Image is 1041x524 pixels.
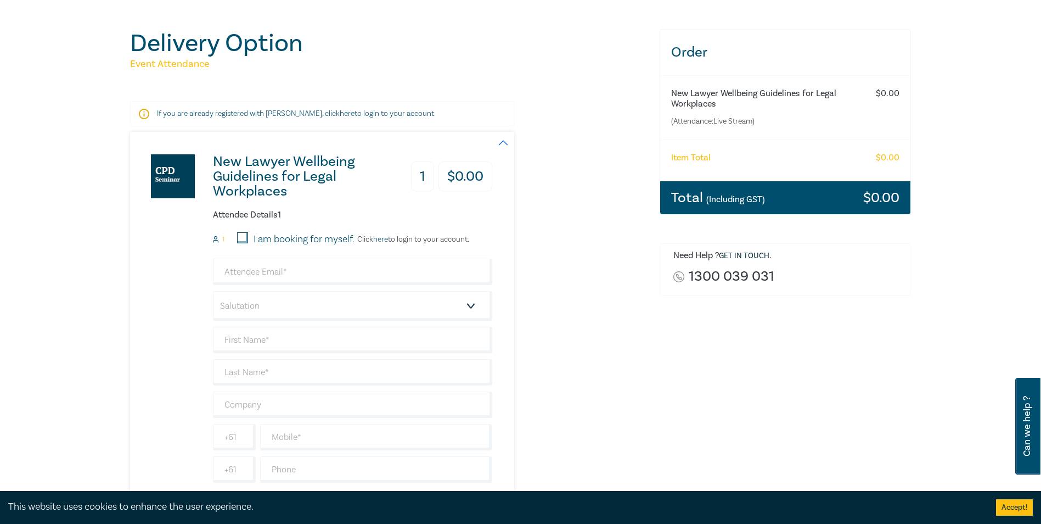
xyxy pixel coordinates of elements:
[340,109,354,119] a: here
[373,235,388,244] a: here
[213,392,492,418] input: Company
[719,251,769,261] a: Get in touch
[876,88,899,99] h6: $ 0.00
[213,154,393,199] h3: New Lawyer Wellbeing Guidelines for Legal Workplaces
[213,456,256,483] input: +61
[996,499,1033,516] button: Accept cookies
[876,153,899,163] h6: $ 0.00
[157,108,487,119] p: If you are already registered with [PERSON_NAME], click to login to your account
[671,116,856,127] small: (Attendance: Live Stream )
[8,500,980,514] div: This website uses cookies to enhance the user experience.
[863,191,899,205] h3: $ 0.00
[689,269,774,284] a: 1300 039 031
[706,194,765,205] small: (Including GST)
[671,153,711,163] h6: Item Total
[673,250,903,261] h6: Need Help ? .
[130,29,646,58] h1: Delivery Option
[411,161,434,192] h3: 1
[671,191,765,205] h3: Total
[260,456,492,483] input: Phone
[213,359,492,386] input: Last Name*
[130,58,646,71] h5: Event Attendance
[222,236,224,243] small: 1
[151,154,195,198] img: New Lawyer Wellbeing Guidelines for Legal Workplaces
[438,161,492,192] h3: $ 0.00
[660,30,911,75] h3: Order
[671,88,856,109] h6: New Lawyer Wellbeing Guidelines for Legal Workplaces
[1022,384,1032,468] span: Can we help ?
[260,424,492,450] input: Mobile*
[213,259,492,285] input: Attendee Email*
[254,232,354,247] label: I am booking for myself.
[213,210,492,220] h6: Attendee Details 1
[354,235,469,244] p: Click to login to your account.
[213,327,492,353] input: First Name*
[213,424,256,450] input: +61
